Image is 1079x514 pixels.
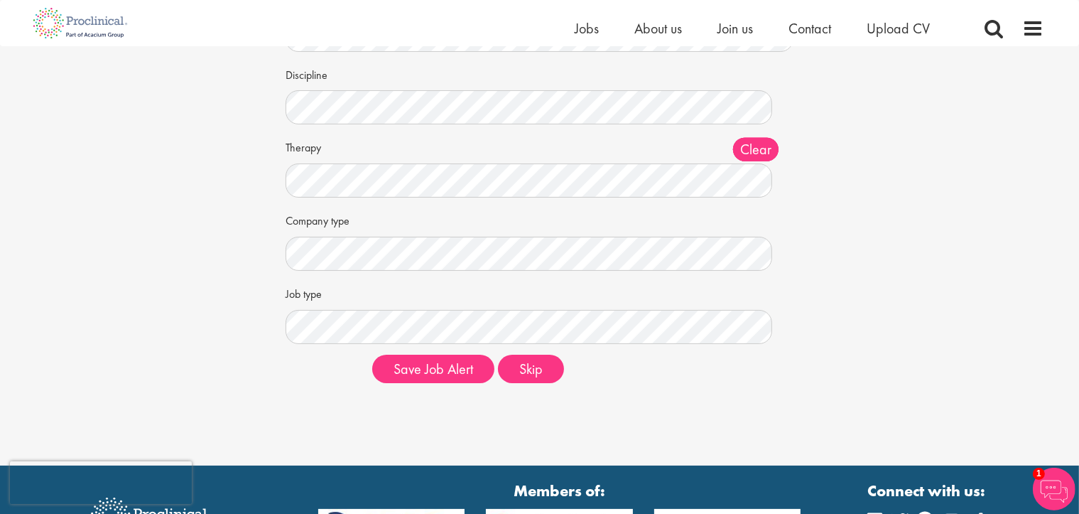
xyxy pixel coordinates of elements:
[10,461,192,504] iframe: reCAPTCHA
[286,135,362,156] label: Therapy
[286,208,362,230] label: Company type
[318,480,801,502] strong: Members of:
[635,19,683,38] a: About us
[286,282,362,303] label: Job type
[372,355,494,383] button: Save Job Alert
[1033,468,1075,510] img: Chatbot
[286,63,362,84] label: Discipline
[867,480,988,502] strong: Connect with us:
[733,138,779,161] span: Clear
[1033,468,1045,480] span: 1
[789,19,832,38] a: Contact
[718,19,754,38] a: Join us
[575,19,600,38] a: Jobs
[867,19,931,38] a: Upload CV
[498,355,564,383] button: Skip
